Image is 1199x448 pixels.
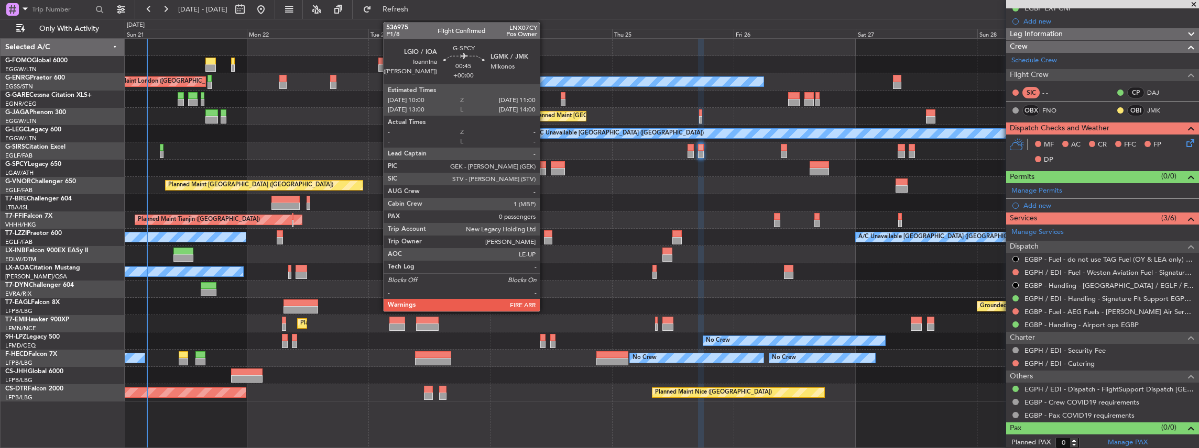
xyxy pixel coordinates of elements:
span: (0/0) [1161,171,1176,182]
span: Dispatch Checks and Weather [1010,122,1109,135]
a: EGPH / EDI - Security Fee [1024,346,1106,355]
a: DAJ [1147,88,1171,97]
div: Tue 23 [368,29,490,38]
a: Manage Permits [1011,186,1062,196]
span: T7-DYN [5,282,29,288]
div: No Crew [633,350,657,366]
a: CS-JHHGlobal 6000 [5,368,63,375]
div: SIC [1022,87,1040,98]
a: T7-EMIHawker 900XP [5,317,69,323]
div: A/C Unavailable [GEOGRAPHIC_DATA] ([GEOGRAPHIC_DATA]) [858,229,1029,245]
span: T7-BRE [5,196,27,202]
a: EGGW/LTN [5,65,37,73]
a: LTBA/ISL [5,204,29,211]
a: LX-INBFalcon 900EX EASy II [5,248,88,254]
a: EGLF/FAB [5,152,32,160]
a: EGPH / EDI - Fuel - Weston Aviation Fuel - Signature - EGPH / EDI [1024,268,1194,277]
span: LX-AOA [5,265,29,271]
a: G-LEGCLegacy 600 [5,127,61,133]
a: EGBP - Fuel - do not use TAG Fuel (OY & LEA only) EGLF / FAB [1024,255,1194,264]
span: FP [1153,140,1161,150]
a: G-SIRSCitation Excel [5,144,66,150]
a: Manage PAX [1108,438,1148,448]
div: OBX [1022,105,1040,116]
span: 9H-LPZ [5,334,26,340]
a: G-ENRGPraetor 600 [5,75,65,81]
span: T7-EMI [5,317,26,323]
div: CP [1127,87,1144,98]
span: Crew [1010,41,1028,53]
span: T7-EAGL [5,299,31,306]
a: EGLF/FAB [5,238,32,246]
input: Trip Number [32,2,92,17]
span: T7-FFI [5,213,24,219]
span: LX-INB [5,248,26,254]
div: Thu 25 [612,29,734,38]
div: No Crew [772,350,796,366]
a: G-FOMOGlobal 6000 [5,58,68,64]
a: LFPB/LBG [5,376,32,384]
a: EGPH / EDI - Handling - Signature Flt Support EGPH / EDI [1024,294,1194,303]
a: LFMD/CEQ [5,342,36,350]
div: A/C Unavailable [GEOGRAPHIC_DATA] ([GEOGRAPHIC_DATA]) [533,126,704,141]
span: G-ENRG [5,75,30,81]
a: EGBP - Handling - [GEOGRAPHIC_DATA] / EGLF / FAB [1024,281,1194,290]
div: Planned Maint [GEOGRAPHIC_DATA] ([GEOGRAPHIC_DATA]) [533,108,699,124]
span: Others [1010,371,1033,383]
span: MF [1044,140,1054,150]
span: CR [1098,140,1107,150]
button: Refresh [358,1,421,18]
span: Services [1010,212,1037,225]
span: G-SPCY [5,161,28,167]
div: Planned Maint Tianjin ([GEOGRAPHIC_DATA]) [138,212,260,228]
span: (0/0) [1161,422,1176,433]
span: AC [1071,140,1081,150]
a: T7-BREChallenger 604 [5,196,72,202]
div: [DATE] [127,21,145,30]
div: Planned Maint [GEOGRAPHIC_DATA] [300,316,400,331]
a: LX-AOACitation Mustang [5,265,80,271]
span: (3/6) [1161,212,1176,223]
a: G-JAGAPhenom 300 [5,109,66,116]
a: JMK [1147,106,1171,115]
a: T7-LZZIPraetor 600 [5,230,62,237]
a: G-SPCYLegacy 650 [5,161,61,167]
div: Planned Maint [GEOGRAPHIC_DATA] ([GEOGRAPHIC_DATA]) [168,177,333,193]
span: Refresh [374,6,418,13]
span: Leg Information [1010,28,1063,40]
span: CS-JHH [5,368,28,375]
a: LFPB/LBG [5,394,32,401]
span: Charter [1010,332,1035,344]
span: Flight Crew [1010,69,1049,81]
a: EGLF/FAB [5,186,32,194]
span: Only With Activity [27,25,111,32]
span: DP [1044,155,1053,165]
a: G-VNORChallenger 650 [5,178,76,185]
span: Dispatch [1010,241,1039,253]
div: - - [1042,88,1066,97]
a: EGGW/LTN [5,117,37,125]
span: Permits [1010,171,1034,183]
a: EGBP - Crew COVID19 requirements [1024,398,1139,407]
a: FNO [1042,106,1066,115]
label: Planned PAX [1011,438,1051,448]
span: G-GARE [5,92,29,98]
span: FFC [1124,140,1136,150]
span: [DATE] - [DATE] [178,5,227,14]
a: LFPB/LBG [5,307,32,315]
a: EDLW/DTM [5,255,36,263]
a: [PERSON_NAME]/QSA [5,273,67,281]
a: EGBP - Pax COVID19 requirements [1024,411,1135,420]
span: G-SIRS [5,144,25,150]
a: EVRA/RIX [5,290,31,298]
div: Fri 26 [734,29,855,38]
span: T7-LZZI [5,230,27,237]
div: Sun 21 [125,29,246,38]
a: CS-DTRFalcon 2000 [5,386,63,392]
span: G-VNOR [5,178,31,185]
a: EGPH / EDI - Catering [1024,359,1095,368]
span: G-JAGA [5,109,29,116]
div: Add new [1023,201,1194,210]
a: EGBP - Handling - Airport ops EGBP [1024,320,1139,329]
span: F-HECD [5,351,28,357]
